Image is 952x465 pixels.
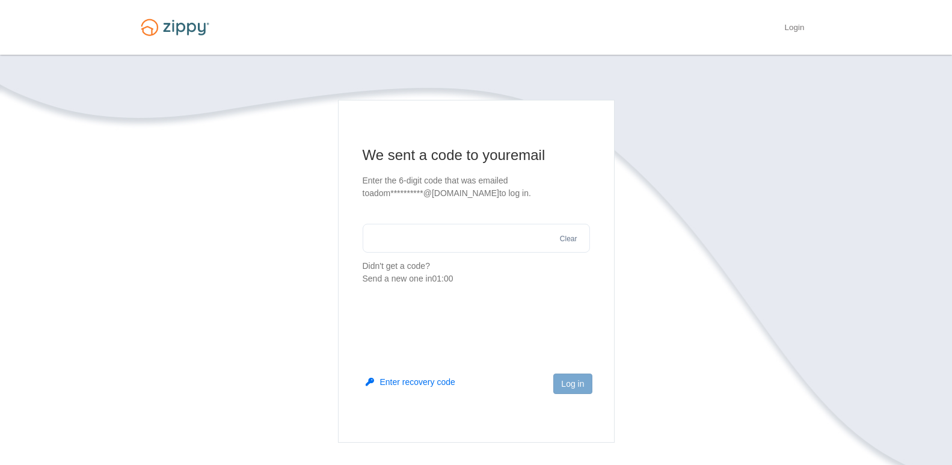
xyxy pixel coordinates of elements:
img: Logo [134,13,217,42]
p: Didn't get a code? [363,260,590,285]
div: Send a new one in 01:00 [363,273,590,285]
a: Login [784,23,804,35]
button: Enter recovery code [366,376,455,388]
h1: We sent a code to your email [363,146,590,165]
button: Clear [556,233,581,245]
button: Log in [553,374,592,394]
p: Enter the 6-digit code that was emailed to adom**********@[DOMAIN_NAME] to log in. [363,174,590,200]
